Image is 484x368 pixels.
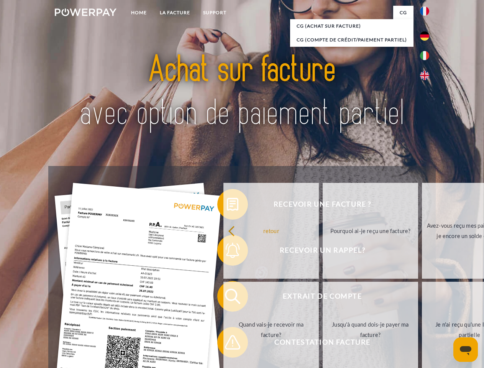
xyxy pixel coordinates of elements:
[420,71,429,80] img: en
[153,6,197,20] a: LA FACTURE
[327,319,413,340] div: Jusqu'à quand dois-je payer ma facture?
[290,19,413,33] a: CG (achat sur facture)
[197,6,233,20] a: Support
[55,8,116,16] img: logo-powerpay-white.svg
[228,225,314,236] div: retour
[453,337,478,362] iframe: Bouton de lancement de la fenêtre de messagerie
[228,319,314,340] div: Quand vais-je recevoir ma facture?
[290,33,413,47] a: CG (Compte de crédit/paiement partiel)
[327,225,413,236] div: Pourquoi ai-je reçu une facture?
[420,31,429,41] img: de
[125,6,153,20] a: Home
[393,6,413,20] a: CG
[420,51,429,60] img: it
[420,7,429,16] img: fr
[73,37,411,147] img: title-powerpay_fr.svg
